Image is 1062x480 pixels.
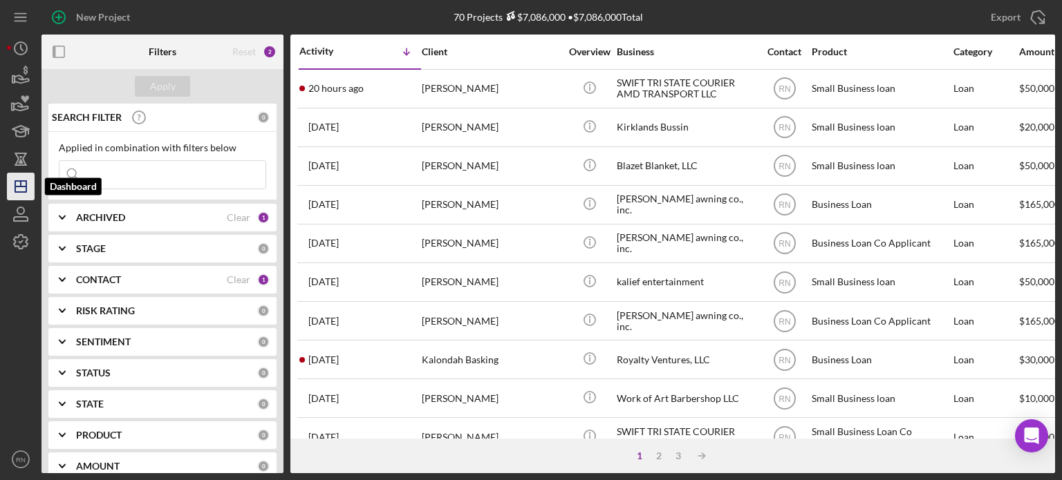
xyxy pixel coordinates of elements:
span: $10,000 [1019,392,1054,404]
div: Loan [953,186,1018,223]
div: [PERSON_NAME] awning co., inc. [617,186,755,223]
div: 0 [257,111,270,124]
b: PRODUCT [76,430,122,441]
div: Activity [299,46,360,57]
span: $50,000 [1019,276,1054,287]
div: SWIFT TRI STATE COURIER AND TRANSPORT LLC [617,419,755,455]
div: Small Business loan [812,380,950,416]
div: Loan [953,148,1018,184]
div: [PERSON_NAME] [422,109,560,146]
div: Reset [232,46,256,57]
div: 0 [257,398,270,410]
div: Small Business loan [812,70,950,107]
div: Loan [953,225,1018,262]
div: 1 [630,450,649,461]
time: 2025-08-27 17:42 [308,393,339,404]
button: Export [977,3,1055,31]
div: 0 [257,367,270,379]
div: Overview [563,46,615,57]
div: 0 [257,242,270,255]
text: RN [779,200,790,210]
time: 2025-09-04 09:57 [308,276,339,287]
button: RN [7,445,35,473]
div: [PERSON_NAME] [422,225,560,262]
text: RN [779,123,790,133]
div: 0 [257,460,270,472]
div: Business Loan [812,341,950,378]
div: [PERSON_NAME] awning co., inc. [617,303,755,339]
div: [PERSON_NAME] awning co., inc. [617,225,755,262]
div: [PERSON_NAME] [422,264,560,300]
span: $50,000 [1019,82,1054,94]
b: Filters [149,46,176,57]
b: ARCHIVED [76,212,125,223]
b: SEARCH FILTER [52,112,122,123]
span: $30,000 [1019,354,1054,365]
div: Small Business Loan Co Applicant [812,419,950,455]
text: RN [779,394,790,403]
div: Royalty Ventures, LLC [617,341,755,378]
div: [PERSON_NAME] [422,419,560,455]
div: Small Business loan [812,264,950,300]
time: 2025-09-09 01:23 [308,160,339,171]
b: STATUS [76,367,111,378]
time: 2025-09-10 22:18 [308,83,364,94]
div: Work of Art Barbershop LLC [617,380,755,416]
div: Kirklands Bussin [617,109,755,146]
div: 2 [263,45,277,59]
div: Applied in combination with filters below [59,142,266,153]
div: Loan [953,380,1018,416]
b: SENTIMENT [76,336,131,347]
time: 2025-08-20 00:14 [308,432,339,443]
div: [PERSON_NAME] [422,70,560,107]
time: 2025-09-02 21:43 [308,354,339,365]
time: 2025-09-03 14:06 [308,316,339,327]
div: Business Loan Co Applicant [812,303,950,339]
text: RN [779,432,790,442]
text: RN [779,162,790,171]
div: Kalondah Basking [422,341,560,378]
div: [PERSON_NAME] [422,186,560,223]
div: 3 [669,450,688,461]
div: Export [991,3,1021,31]
button: New Project [41,3,144,31]
span: $165,000 [1019,198,1060,210]
text: RN [779,355,790,365]
div: Apply [150,76,176,97]
div: Loan [953,264,1018,300]
div: 70 Projects • $7,086,000 Total [454,11,643,23]
div: 1 [257,273,270,286]
div: Open Intercom Messenger [1015,419,1048,452]
time: 2025-09-10 13:13 [308,122,339,133]
div: Category [953,46,1018,57]
text: RN [16,456,26,463]
b: AMOUNT [76,461,120,472]
div: Small Business loan [812,148,950,184]
div: [PERSON_NAME] [422,380,560,416]
div: Loan [953,70,1018,107]
time: 2025-09-05 14:46 [308,199,339,210]
b: STATE [76,399,104,410]
div: 0 [257,305,270,317]
div: Clear [227,212,250,223]
div: Clear [227,274,250,285]
div: [PERSON_NAME] [422,303,560,339]
text: RN [779,84,790,94]
div: Business Loan Co Applicant [812,225,950,262]
div: Blazet Blanket, LLC [617,148,755,184]
div: Small Business loan [812,109,950,146]
div: kalief entertainment [617,264,755,300]
div: Loan [953,303,1018,339]
div: New Project [76,3,130,31]
div: Business Loan [812,186,950,223]
b: STAGE [76,243,106,254]
div: [PERSON_NAME] [422,148,560,184]
div: Client [422,46,560,57]
div: Business [617,46,755,57]
div: Contact [758,46,810,57]
div: Loan [953,109,1018,146]
text: RN [779,316,790,326]
span: $50,000 [1019,160,1054,171]
div: $7,086,000 [503,11,566,23]
div: 2 [649,450,669,461]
